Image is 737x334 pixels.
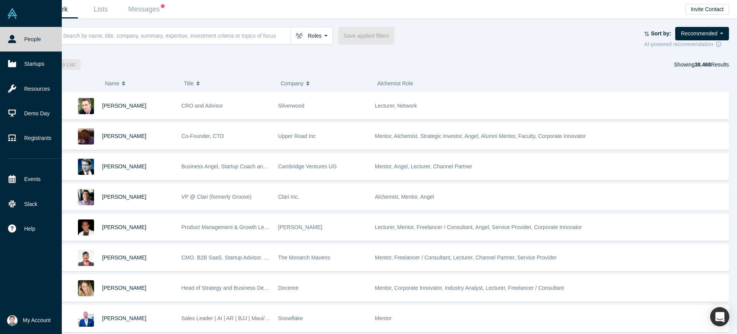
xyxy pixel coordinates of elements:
a: Messages [124,0,169,18]
span: Alchemist Role [377,80,413,86]
span: Lecturer, Mentor, Freelancer / Consultant, Angel, Service Provider, Corporate Innovator [375,224,582,230]
span: The Monarch Mavens [278,254,330,261]
span: Co-Founder, CTO [182,133,224,139]
span: Sales Leader | AI | AR | BJJ | Maui/Tahoe [182,315,279,321]
a: [PERSON_NAME] [102,194,146,200]
span: VP @ Clari (formerly Groove) [182,194,252,200]
button: Invite Contact [685,4,729,15]
div: Showing [674,59,729,70]
button: Roles [291,27,333,45]
span: Business Angel, Startup Coach and best-selling author [182,163,312,169]
a: Lists [78,0,124,18]
span: Name [105,75,119,91]
img: Lexi Viripaeff's Profile Image [78,128,94,145]
span: Silverwood [278,103,304,109]
span: Results [694,61,729,68]
span: Cambridge Ventures UG [278,163,337,169]
span: Clari Inc. [278,194,299,200]
a: [PERSON_NAME] [102,163,146,169]
button: Save applied filters [338,27,394,45]
span: Mentor, Freelancer / Consultant, Lecturer, Channel Partner, Service Provider [375,254,557,261]
span: My Account [23,316,51,324]
strong: 38.468 [694,61,711,68]
button: Company [281,75,369,91]
button: Recommended [675,27,729,40]
span: Company [281,75,304,91]
span: Lecturer, Network [375,103,417,109]
span: Upper Road Inc [278,133,316,139]
button: Add to List [45,59,81,70]
a: [PERSON_NAME] [102,224,146,230]
span: Snowflake [278,315,303,321]
a: [PERSON_NAME] [102,315,146,321]
span: Help [24,225,35,233]
img: Yulie Klerman's Profile Image [78,280,94,296]
button: My Account [7,315,51,326]
img: Sonya Pelia's Profile Image [78,250,94,266]
img: David Stewart's Profile Image [78,311,94,327]
div: AI-powered recommendation [644,40,729,48]
span: [PERSON_NAME] [278,224,322,230]
input: Search by name, title, company, summary, expertise, investment criteria or topics of focus [62,27,291,45]
button: Name [105,75,176,91]
span: Product Management & Growth Leader [182,224,275,230]
span: Head of Strategy and Business Development [182,285,289,291]
img: Adhar Walia's Profile Image [78,219,94,236]
span: CMO. B2B SaaS. Startup Advisor. Non-Profit Leader. TEDx Speaker. Founding LP at How Women Invest. [182,254,433,261]
a: [PERSON_NAME] [102,285,146,291]
img: Mike Sutherland's Profile Image [78,189,94,205]
strong: Sort by: [651,30,671,37]
img: Martin Giese's Profile Image [78,159,94,175]
span: Mentor [375,315,392,321]
span: Doceree [278,285,299,291]
img: Alchemist Vault Logo [7,8,18,19]
img: Andres Valdivieso's Account [7,315,18,326]
span: CRO and Advisor [182,103,223,109]
a: [PERSON_NAME] [102,133,146,139]
a: [PERSON_NAME] [102,103,146,109]
img: Alexander Shartsis's Profile Image [78,98,94,114]
span: Alchemist, Mentor, Angel [375,194,434,200]
button: Title [184,75,273,91]
span: Mentor, Angel, Lecturer, Channel Partner [375,163,473,169]
span: Mentor, Corporate Innovator, Industry Analyst, Lecturer, Freelancer / Consultant [375,285,564,291]
span: Mentor, Alchemist, Strategic Investor, Angel, Alumni Mentor, Faculty, Corporate Innovator [375,133,586,139]
a: [PERSON_NAME] [102,254,146,261]
span: Title [184,75,194,91]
